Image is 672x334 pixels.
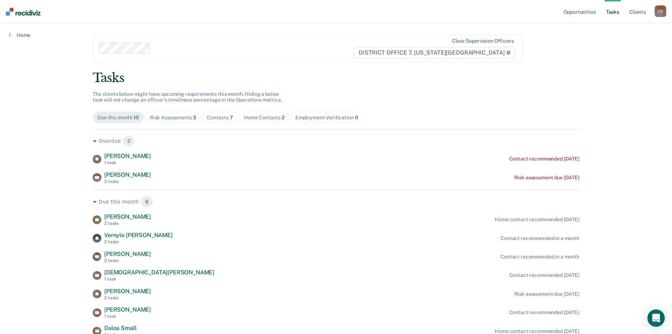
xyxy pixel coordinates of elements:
div: Tasks [93,70,579,85]
div: Home Contacts [244,115,284,121]
div: Contact recommended [DATE] [509,156,579,162]
div: Risk assessment due [DATE] [514,291,579,297]
div: Clear supervision officers [452,38,513,44]
img: Recidiviz [6,8,41,16]
div: 1 task [104,314,151,319]
span: 0 [355,115,358,120]
div: Due this month [97,115,139,121]
div: Contact recommended in a month [500,254,579,260]
span: [PERSON_NAME] [104,288,151,295]
div: Contact recommended in a month [500,235,579,241]
span: Vernyle [PERSON_NAME] [104,232,173,239]
span: [PERSON_NAME] [104,250,151,257]
span: DISTRICT OFFICE 7, [US_STATE][GEOGRAPHIC_DATA] [354,47,515,59]
div: Contact recommended [DATE] [509,309,579,316]
span: 8 [140,196,153,207]
div: 2 tasks [104,239,173,244]
span: [PERSON_NAME] [104,213,151,220]
div: Risk Assessments [150,115,196,121]
div: 2 tasks [104,179,151,184]
div: Risk assessment due [DATE] [514,175,579,181]
div: Home contact recommended [DATE] [495,217,579,223]
span: The clients below might have upcoming requirements this month. Hiding a below task will not chang... [93,91,282,103]
span: [PERSON_NAME] [104,306,151,313]
span: 2 [123,135,135,147]
span: [PERSON_NAME] [104,153,151,159]
div: 2 tasks [104,295,151,300]
div: 1 task [104,277,214,282]
span: [PERSON_NAME] [104,171,151,178]
div: Employment Verification [295,115,358,121]
div: 2 tasks [104,258,151,263]
div: 1 task [104,160,151,165]
span: 2 [282,115,284,120]
div: Open Intercom Messenger [647,309,665,327]
span: Daloa Small [104,325,136,331]
a: Home [9,32,30,38]
div: C R [655,5,666,17]
span: 10 [134,115,139,120]
div: Contacts [207,115,233,121]
span: 7 [230,115,233,120]
div: 2 tasks [104,221,151,226]
div: Overdue 2 [93,135,579,147]
span: [DEMOGRAPHIC_DATA][PERSON_NAME] [104,269,214,276]
button: CR [655,5,666,17]
div: Due this month 8 [93,196,579,207]
div: Contact recommended [DATE] [509,272,579,278]
span: 3 [193,115,196,120]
